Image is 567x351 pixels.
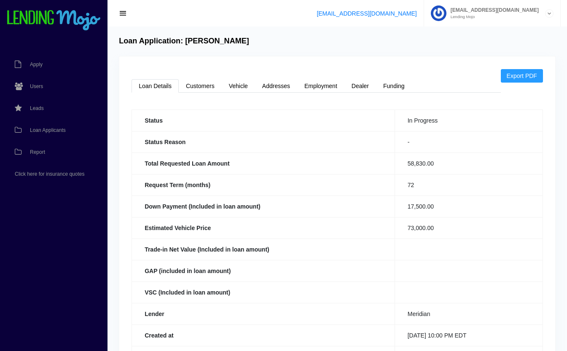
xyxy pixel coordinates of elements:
[446,8,539,13] span: [EMAIL_ADDRESS][DOMAIN_NAME]
[317,10,417,17] a: [EMAIL_ADDRESS][DOMAIN_NAME]
[6,10,101,31] img: logo-small.png
[132,260,395,281] th: GAP (included in loan amount)
[395,196,543,217] td: 17,500.00
[30,84,43,89] span: Users
[30,150,45,155] span: Report
[132,153,395,174] th: Total Requested Loan Amount
[395,110,543,131] td: In Progress
[132,196,395,217] th: Down Payment (Included in loan amount)
[395,303,543,324] td: Meridian
[395,153,543,174] td: 58,830.00
[30,128,66,133] span: Loan Applicants
[222,79,255,93] a: Vehicle
[30,62,43,67] span: Apply
[501,69,543,83] a: Export PDF
[132,238,395,260] th: Trade-in Net Value (Included in loan amount)
[395,217,543,238] td: 73,000.00
[431,5,446,21] img: Profile image
[255,79,297,93] a: Addresses
[132,303,395,324] th: Lender
[132,281,395,303] th: VSC (Included in loan amount)
[119,37,249,46] h4: Loan Application: [PERSON_NAME]
[132,79,179,93] a: Loan Details
[132,174,395,196] th: Request Term (months)
[376,79,412,93] a: Funding
[395,324,543,346] td: [DATE] 10:00 PM EDT
[132,217,395,238] th: Estimated Vehicle Price
[344,79,376,93] a: Dealer
[132,110,395,131] th: Status
[30,106,44,111] span: Leads
[179,79,222,93] a: Customers
[15,171,84,177] span: Click here for insurance quotes
[132,324,395,346] th: Created at
[395,174,543,196] td: 72
[297,79,344,93] a: Employment
[446,15,539,19] small: Lending Mojo
[395,131,543,153] td: -
[132,131,395,153] th: Status Reason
